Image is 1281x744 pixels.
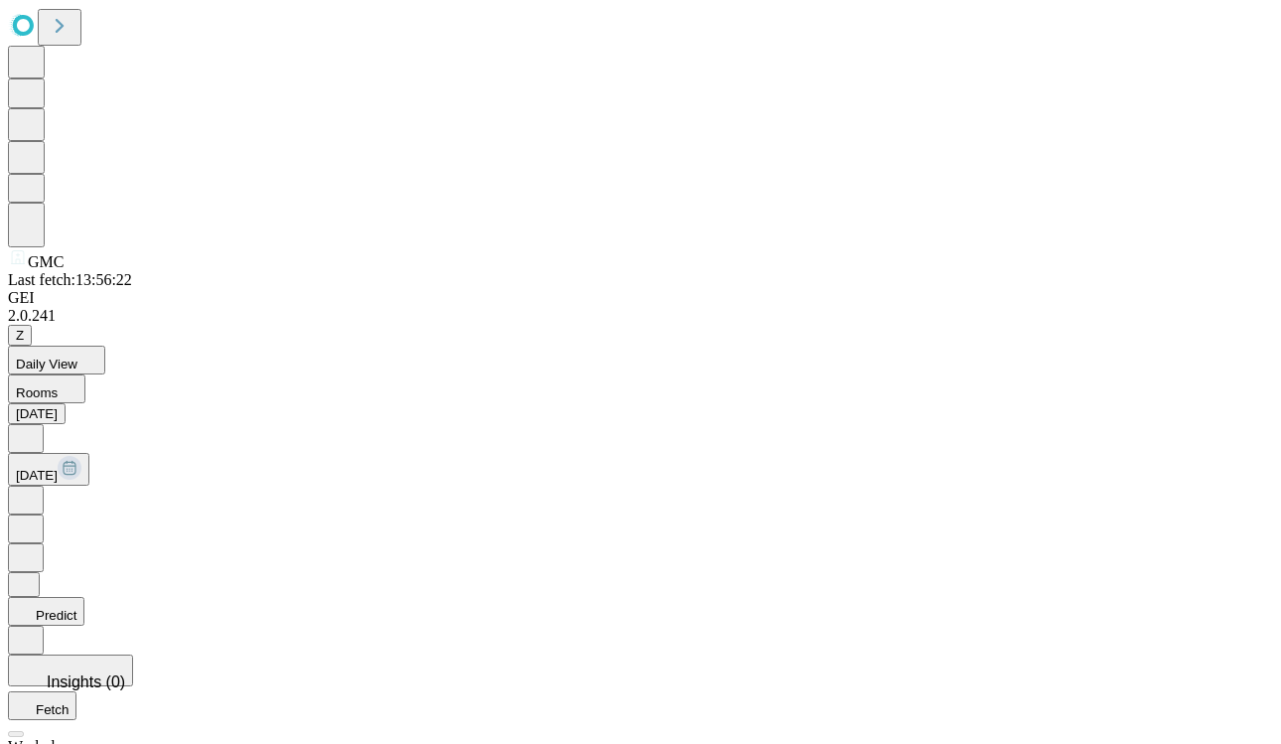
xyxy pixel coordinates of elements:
div: GEI [8,289,1273,307]
button: Predict [8,597,84,626]
button: [DATE] [8,453,89,486]
button: Z [8,325,32,346]
button: [DATE] [8,403,66,424]
span: GMC [28,253,64,270]
span: Insights (0) [47,673,125,690]
span: Rooms [16,385,58,400]
span: Daily View [16,357,77,372]
span: Last fetch: 13:56:22 [8,271,132,288]
button: Fetch [8,691,76,720]
button: Daily View [8,346,105,374]
button: Rooms [8,374,85,403]
div: 2.0.241 [8,307,1273,325]
span: Z [16,328,24,343]
span: [DATE] [16,468,58,483]
button: Insights (0) [8,655,133,686]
